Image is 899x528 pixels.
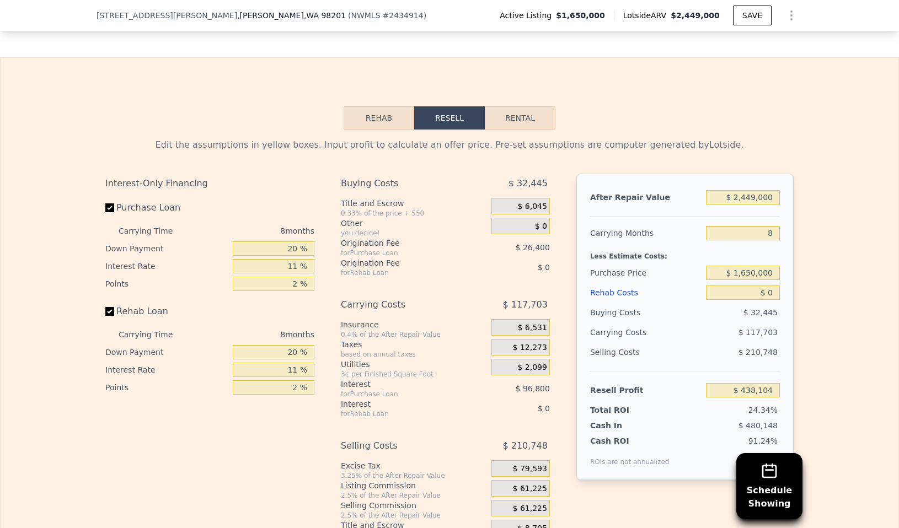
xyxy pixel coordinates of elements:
[513,464,547,474] span: $ 79,593
[341,339,487,350] div: Taxes
[590,435,670,446] div: Cash ROI
[351,11,380,20] span: NWMLS
[341,359,487,370] div: Utilities
[105,198,228,218] label: Purchase Loan
[348,10,426,21] div: ( )
[485,106,555,130] button: Rental
[590,322,659,342] div: Carrying Costs
[513,484,547,494] span: $ 61,225
[341,218,487,229] div: Other
[516,243,550,252] span: $ 26,400
[341,209,487,218] div: 0.33% of the price + 550
[414,106,485,130] button: Resell
[590,446,670,466] div: ROIs are not annualized
[517,323,547,333] span: $ 6,531
[739,328,778,337] span: $ 117,703
[105,307,114,316] input: Rehab Loan
[502,295,547,315] span: $ 117,703
[341,390,464,398] div: for Purchase Loan
[105,361,228,379] div: Interest Rate
[341,350,487,359] div: based on annual taxes
[105,203,114,212] input: Purchase Loan
[341,379,464,390] div: Interest
[304,11,346,20] span: , WA 98201
[341,460,487,471] div: Excise Tax
[500,10,556,21] span: Active Listing
[513,504,547,514] span: $ 61,225
[341,249,464,257] div: for Purchase Loan
[341,511,487,520] div: 2.5% of the After Repair Value
[748,406,778,414] span: 24.34%
[105,275,228,293] div: Points
[341,480,487,491] div: Listing Commission
[105,343,228,361] div: Down Payment
[341,436,464,456] div: Selling Costs
[590,263,702,283] div: Purchase Price
[341,229,487,238] div: you decide!
[383,11,424,20] span: # 2434914
[743,308,778,317] span: $ 32,445
[535,222,547,231] span: $ 0
[538,263,550,272] span: $ 0
[733,6,772,25] button: SAVE
[671,11,720,20] span: $2,449,000
[516,384,550,393] span: $ 96,800
[590,243,780,263] div: Less Estimate Costs:
[517,202,547,212] span: $ 6,045
[556,10,605,21] span: $1,650,000
[590,303,702,322] div: Buying Costs
[341,330,487,339] div: 0.4% of the After Repair Value
[590,187,702,207] div: After Repair Value
[105,174,314,193] div: Interest-Only Financing
[97,10,237,21] span: [STREET_ADDRESS][PERSON_NAME]
[237,10,346,21] span: , [PERSON_NAME]
[590,405,659,416] div: Total ROI
[736,453,802,519] button: ScheduleShowing
[341,319,487,330] div: Insurance
[105,257,228,275] div: Interest Rate
[513,343,547,353] span: $ 12,273
[341,295,464,315] div: Carrying Costs
[509,174,548,193] span: $ 32,445
[341,238,464,249] div: Origination Fee
[341,471,487,480] div: 3.25% of the After Repair Value
[341,491,487,500] div: 2.5% of the After Repair Value
[105,240,228,257] div: Down Payment
[739,348,778,357] span: $ 210,748
[341,500,487,511] div: Selling Commission
[341,398,464,410] div: Interest
[119,326,190,343] div: Carrying Time
[748,437,778,445] span: 91.24%
[590,283,702,303] div: Rehab Costs
[105,301,228,321] label: Rehab Loan
[517,363,547,373] span: $ 2,099
[538,404,550,413] span: $ 0
[341,370,487,379] div: 3¢ per Finished Square Foot
[780,4,802,26] button: Show Options
[105,379,228,396] div: Points
[590,342,702,362] div: Selling Costs
[739,421,778,430] span: $ 480,148
[341,268,464,277] div: for Rehab Loan
[502,436,547,456] span: $ 210,748
[623,10,671,21] span: Lotside ARV
[105,138,794,152] div: Edit the assumptions in yellow boxes. Input profit to calculate an offer price. Pre-set assumptio...
[590,223,702,243] div: Carrying Months
[590,420,659,431] div: Cash In
[590,380,702,400] div: Resell Profit
[344,106,414,130] button: Rehab
[341,198,487,209] div: Title and Escrow
[195,222,314,240] div: 8 months
[341,257,464,268] div: Origination Fee
[119,222,190,240] div: Carrying Time
[341,410,464,418] div: for Rehab Loan
[341,174,464,193] div: Buying Costs
[195,326,314,343] div: 8 months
